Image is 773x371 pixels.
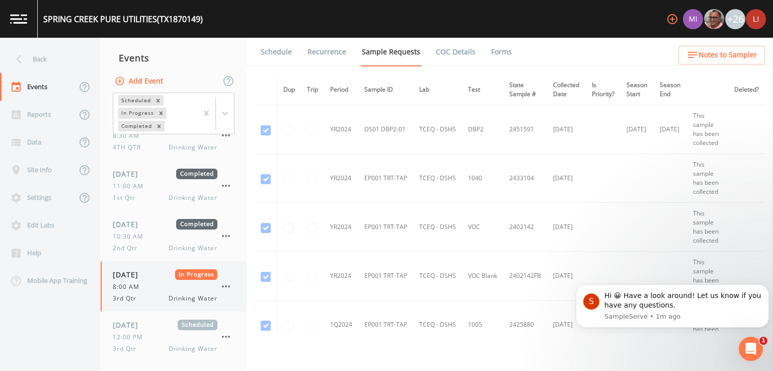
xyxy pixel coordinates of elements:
[113,143,147,152] span: 4TH QTR
[358,105,413,154] td: DS01 DBP2-01
[118,108,156,118] div: In Progress
[503,75,547,105] th: State Sample #
[728,75,765,105] th: Deleted?
[503,203,547,252] td: 2402142
[462,203,503,252] td: VOC
[490,38,513,66] a: Forms
[113,193,141,202] span: 1st Qtr
[118,121,153,131] div: Completed
[324,252,358,301] td: YR2024
[113,169,145,179] span: [DATE]
[547,105,586,154] td: [DATE]
[169,344,217,353] span: Drinking Water
[169,193,217,202] span: Drinking Water
[101,45,247,70] div: Events
[572,275,773,334] iframe: Intercom notifications message
[413,252,462,301] td: TCEQ - DSHS
[101,261,247,312] a: [DATE]In Progress8:00 AM3rd QtrDrinking Water
[175,269,218,280] span: In Progress
[259,38,293,66] a: Schedule
[725,9,745,29] div: +26
[434,38,477,66] a: COC Details
[101,211,247,261] a: [DATE]Completed10:30 AM2nd QtrDrinking Water
[113,232,149,241] span: 10:30 AM
[462,154,503,203] td: 1040
[324,203,358,252] td: YR2024
[169,294,217,303] span: Drinking Water
[324,301,358,349] td: 1Q2024
[156,108,167,118] div: Remove In Progress
[654,75,687,105] th: Season End
[358,75,413,105] th: Sample ID
[43,13,203,25] div: SPRING CREEK PURE UTILITIES (TX1870149)
[682,9,704,29] div: Miriaha Caddie
[413,301,462,349] td: TCEQ - DSHS
[113,219,145,230] span: [DATE]
[687,203,728,252] td: This sample has been collected
[358,154,413,203] td: EP001 TRT-TAP
[358,301,413,349] td: EP001 TRT-TAP
[360,38,422,66] a: Sample Requests
[178,320,217,330] span: Scheduled
[358,203,413,252] td: EP001 TRT-TAP
[113,344,142,353] span: 3rd Qtr
[586,75,621,105] th: Is Priority?
[704,9,725,29] div: Mike Franklin
[113,333,149,342] span: 12:00 PM
[101,312,247,362] a: [DATE]Scheduled12:00 PM3rd QtrDrinking Water
[176,219,217,230] span: Completed
[687,154,728,203] td: This sample has been collected
[169,244,217,253] span: Drinking Water
[547,203,586,252] td: [DATE]
[153,121,165,131] div: Remove Completed
[503,252,547,301] td: 2402142FB
[324,105,358,154] td: YR2024
[687,105,728,154] td: This sample has been collected
[101,161,247,211] a: [DATE]Completed11:00 AM1st QtrDrinking Water
[176,169,217,179] span: Completed
[547,301,586,349] td: [DATE]
[462,75,503,105] th: Test
[687,252,728,301] td: This sample has been collected
[503,301,547,349] td: 2425880
[746,9,766,29] img: e1cb15338d9faa5df36971f19308172f
[301,75,324,105] th: Trip
[547,154,586,203] td: [DATE]
[118,95,152,106] div: Scheduled
[678,46,765,64] button: Notes to Sampler
[358,252,413,301] td: EP001 TRT-TAP
[503,154,547,203] td: 2433104
[759,337,767,345] span: 1
[462,301,503,349] td: 1005
[699,49,757,61] span: Notes to Sampler
[462,252,503,301] td: VOC Blank
[113,320,145,330] span: [DATE]
[503,105,547,154] td: 2451591
[547,75,586,105] th: Collected Date
[113,72,167,91] button: Add Event
[324,75,358,105] th: Period
[413,203,462,252] td: TCEQ - DSHS
[621,105,654,154] td: [DATE]
[621,75,654,105] th: Season Start
[113,294,142,303] span: 3rd Qtr
[10,14,27,24] img: logo
[169,143,217,152] span: Drinking Water
[547,252,586,301] td: [DATE]
[324,154,358,203] td: YR2024
[413,154,462,203] td: TCEQ - DSHS
[113,182,149,191] span: 11:00 AM
[739,337,763,361] iframe: Intercom live chat
[113,282,145,291] span: 8:00 AM
[413,105,462,154] td: TCEQ - DSHS
[683,9,703,29] img: a1ea4ff7c53760f38bef77ef7c6649bf
[113,269,145,280] span: [DATE]
[113,244,143,253] span: 2nd Qtr
[306,38,348,66] a: Recurrence
[113,131,145,140] span: 8:30 AM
